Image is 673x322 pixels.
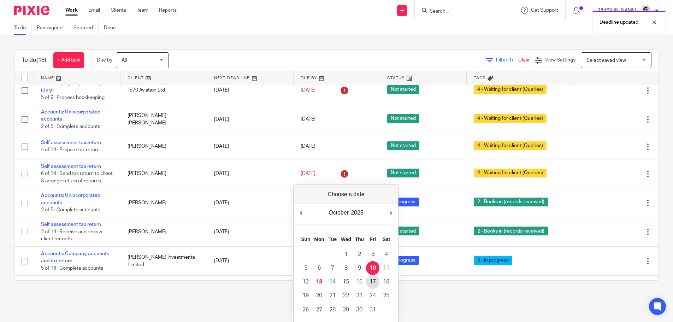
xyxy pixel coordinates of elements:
button: 30 [353,303,366,317]
span: [DATE] [301,117,315,122]
button: 6 [312,261,326,275]
a: + Add task [53,52,84,68]
a: Clients [111,7,126,14]
span: [DATE] [301,88,315,93]
button: 19 [299,289,312,303]
button: 24 [366,289,379,303]
span: 2 of 5 · Complete accounts [41,124,100,129]
td: [PERSON_NAME] [120,134,207,159]
span: Not started [387,85,419,94]
img: Pixie [14,6,49,15]
span: 3 - In progress [474,256,512,265]
td: [PERSON_NAME] Investments Limited [120,246,207,275]
a: Accounts: Unincorporated accounts [41,193,100,205]
button: 11 [379,261,393,275]
button: 2 [353,247,366,261]
a: Self assessment tax return [41,140,101,145]
span: 5 of 9 · Process bookkeeping [41,95,105,100]
span: 2 of 14 · Receive and review client records [41,229,102,242]
a: Self assessment tax return [41,222,101,227]
span: All [122,58,127,63]
a: Accounts: Company accounts and tax return [41,251,109,263]
td: [PERSON_NAME] [PERSON_NAME] [120,276,207,301]
span: 4 - Waiting for client (Queries) [474,141,547,150]
span: 6 of 14 · Send tax return to client & arrange return of records [41,171,113,183]
td: [DATE] [207,188,294,217]
button: 14 [326,275,339,289]
button: 15 [339,275,353,289]
button: 7 [326,261,339,275]
div: 2025 [350,207,365,218]
p: Deadline updated. [600,19,639,26]
button: 18 [379,275,393,289]
span: Select saved view [586,58,626,63]
span: (1) [507,58,513,63]
td: [PERSON_NAME] [PERSON_NAME] [120,105,207,134]
button: 20 [312,289,326,303]
span: 2 - Books in (records received) [474,227,548,235]
td: [PERSON_NAME] [120,159,207,188]
span: Not started [387,227,419,235]
button: 31 [366,303,379,317]
p: Due by [97,57,112,64]
span: In progress [387,198,419,206]
a: Self assessment tax return [41,164,101,169]
button: 28 [326,303,339,317]
td: [PERSON_NAME] [120,217,207,246]
td: [PERSON_NAME] [120,188,207,217]
a: Work [65,7,78,14]
abbr: Friday [370,236,376,242]
span: 2 - Books in (records received) [474,198,548,206]
td: [DATE] [207,105,294,134]
button: 26 [299,303,312,317]
a: Snoozed [73,21,99,35]
button: 21 [326,289,339,303]
td: To70 Aviation Ltd [120,76,207,105]
button: 23 [353,289,366,303]
span: 4 - Waiting for client (Queries) [474,114,547,123]
span: Not started [387,141,419,150]
button: Next Month [388,207,395,218]
button: 12 [299,275,312,289]
abbr: Saturday [383,236,390,242]
a: Clear [518,58,530,63]
span: View Settings [545,58,575,63]
span: Not started [387,169,419,177]
a: Email [88,7,100,14]
button: 8 [339,261,353,275]
h1: To do [22,57,46,64]
a: Team [137,7,148,14]
abbr: Thursday [355,236,364,242]
span: Not started [387,114,419,123]
button: 13 [312,275,326,289]
button: 3 [366,247,379,261]
td: [DATE] [207,134,294,159]
span: Filter [496,58,518,63]
button: 5 [299,261,312,275]
span: In progress [387,256,419,265]
a: Done [104,21,121,35]
button: 17 [366,275,379,289]
a: Accounts: Unincorporated accounts [41,110,100,122]
td: [DATE] [207,246,294,275]
button: Previous Month [297,207,304,218]
div: October [327,207,350,218]
button: 16 [353,275,366,289]
span: 4 of 14 · Prepare tax return [41,148,100,153]
button: 27 [312,303,326,317]
span: 2 of 5 · Complete accounts [41,207,100,212]
td: [DATE] [207,159,294,188]
button: 25 [379,289,393,303]
a: To do [14,21,31,35]
span: 5 of 16 · Complete accounts [41,266,103,271]
span: [DATE] [301,171,315,176]
button: 4 [379,247,393,261]
button: 22 [339,289,353,303]
td: [DATE] [207,276,294,301]
span: 4 - Waiting for client (Queries) [474,169,547,177]
abbr: Tuesday [329,236,337,242]
abbr: Monday [314,236,324,242]
a: Reassigned [37,21,68,35]
td: [DATE] [207,217,294,246]
button: 29 [339,303,353,317]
